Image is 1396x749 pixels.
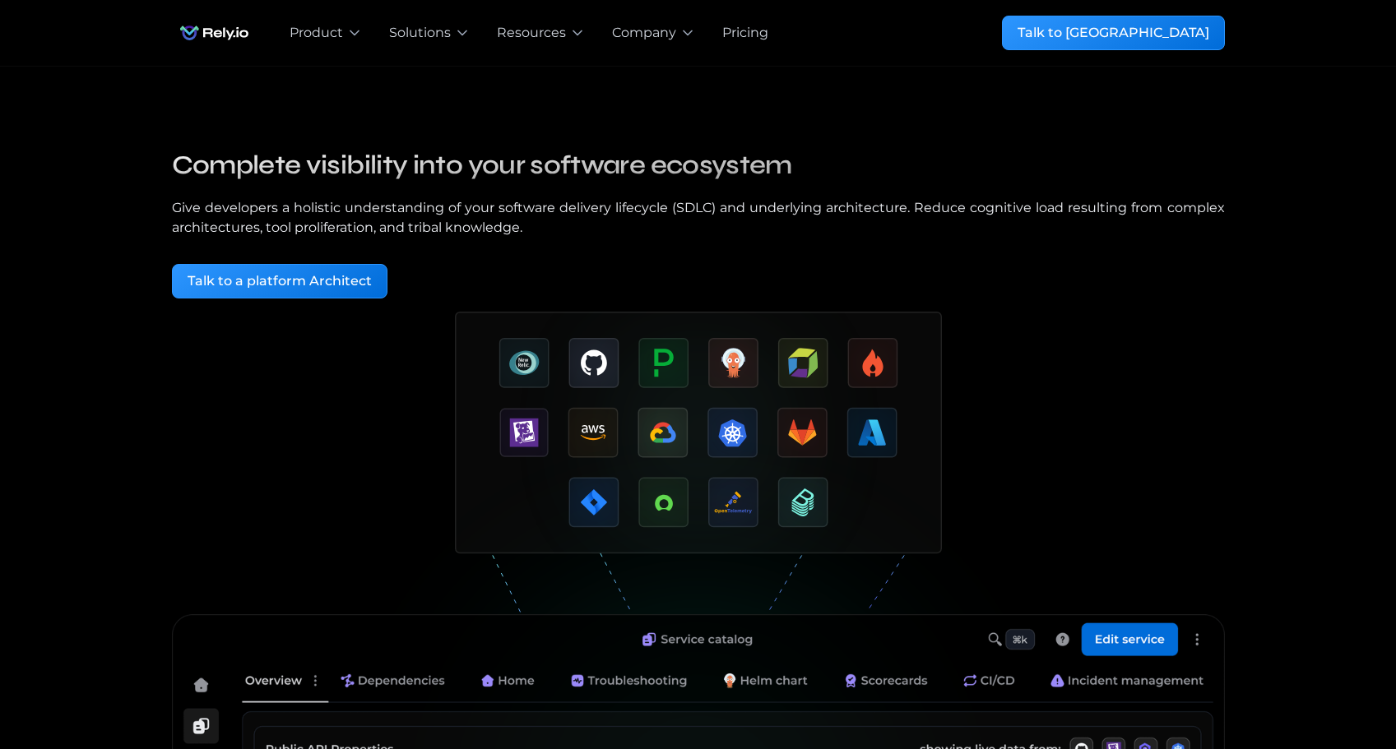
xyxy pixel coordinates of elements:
[172,198,1225,238] p: Give developers a holistic understanding of your software delivery lifecycle (SDLC) and underlyin...
[389,23,451,43] div: Solutions
[612,23,676,43] div: Company
[172,146,1225,185] h3: Complete visibility into your software ecosystem
[172,16,257,49] img: Rely.io logo
[188,271,372,291] div: Talk to a platform Architect
[290,23,343,43] div: Product
[497,23,566,43] div: Resources
[722,23,768,43] a: Pricing
[1002,16,1225,50] a: Talk to [GEOGRAPHIC_DATA]
[172,264,387,298] a: Talk to a platform Architect
[1018,23,1209,43] div: Talk to [GEOGRAPHIC_DATA]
